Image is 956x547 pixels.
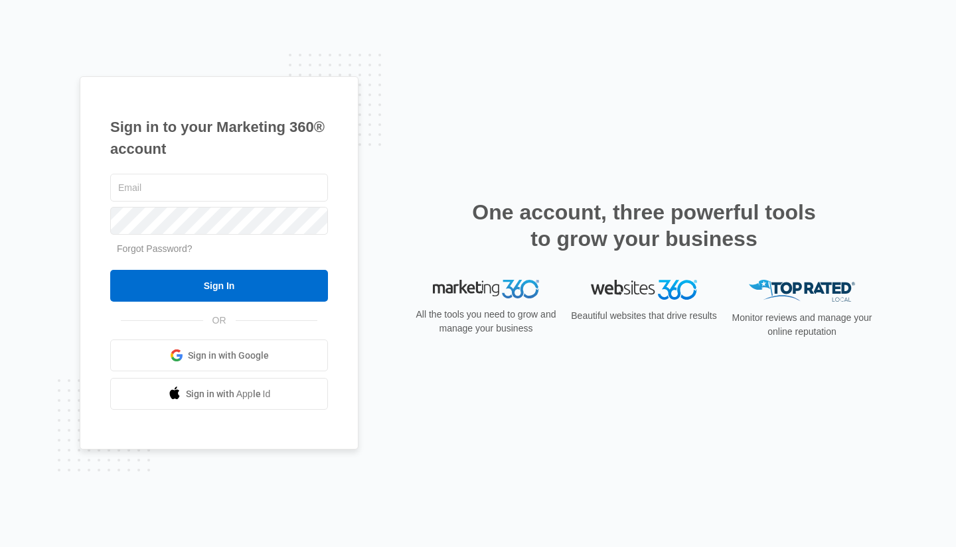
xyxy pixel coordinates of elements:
[186,387,271,401] span: Sign in with Apple Id
[110,270,328,302] input: Sign In
[591,280,697,299] img: Websites 360
[110,116,328,160] h1: Sign in to your Marketing 360® account
[570,309,718,323] p: Beautiful websites that drive results
[188,349,269,363] span: Sign in with Google
[468,199,820,252] h2: One account, three powerful tools to grow your business
[433,280,539,298] img: Marketing 360
[110,174,328,202] input: Email
[117,243,193,254] a: Forgot Password?
[749,280,855,302] img: Top Rated Local
[728,311,876,339] p: Monitor reviews and manage your online reputation
[110,378,328,410] a: Sign in with Apple Id
[203,314,236,328] span: OR
[110,339,328,371] a: Sign in with Google
[412,308,560,335] p: All the tools you need to grow and manage your business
